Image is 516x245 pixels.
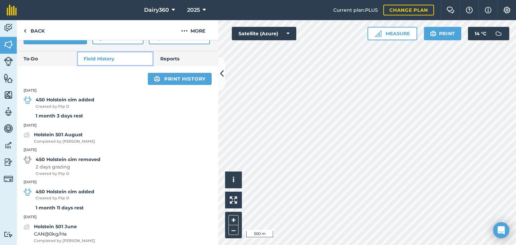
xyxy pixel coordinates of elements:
img: svg+xml;base64,PD94bWwgdmVyc2lvbj0iMS4wIiBlbmNvZGluZz0idXRmLTgiPz4KPCEtLSBHZW5lcmF0b3I6IEFkb2JlIE... [4,23,13,33]
img: svg+xml;base64,PD94bWwgdmVyc2lvbj0iMS4wIiBlbmNvZGluZz0idXRmLTgiPz4KPCEtLSBHZW5lcmF0b3I6IEFkb2JlIE... [24,188,32,196]
img: svg+xml;base64,PHN2ZyB4bWxucz0iaHR0cDovL3d3dy53My5vcmcvMjAwMC9zdmciIHdpZHRoPSI1NiIgaGVpZ2h0PSI2MC... [4,90,13,100]
img: Ruler icon [375,30,382,37]
img: svg+xml;base64,PD94bWwgdmVyc2lvbj0iMS4wIiBlbmNvZGluZz0idXRmLTgiPz4KPCEtLSBHZW5lcmF0b3I6IEFkb2JlIE... [4,157,13,167]
button: Measure [368,27,417,40]
a: Print history [148,73,212,85]
img: svg+xml;base64,PD94bWwgdmVyc2lvbj0iMS4wIiBlbmNvZGluZz0idXRmLTgiPz4KPCEtLSBHZW5lcmF0b3I6IEFkb2JlIE... [492,27,505,40]
a: Back [17,20,51,40]
img: svg+xml;base64,PHN2ZyB4bWxucz0iaHR0cDovL3d3dy53My5vcmcvMjAwMC9zdmciIHdpZHRoPSIxOSIgaGVpZ2h0PSIyNC... [430,30,436,38]
span: Created by Flip D [36,171,100,177]
img: svg+xml;base64,PD94bWwgdmVyc2lvbj0iMS4wIiBlbmNvZGluZz0idXRmLTgiPz4KPCEtLSBHZW5lcmF0b3I6IEFkb2JlIE... [24,96,32,104]
span: 2025 [187,6,200,14]
strong: Holstein 501 June [34,224,77,230]
button: + [228,215,239,225]
img: A question mark icon [465,7,473,13]
span: Created by Flip D [36,104,94,110]
a: Reports [154,51,218,66]
img: svg+xml;base64,PD94bWwgdmVyc2lvbj0iMS4wIiBlbmNvZGluZz0idXRmLTgiPz4KPCEtLSBHZW5lcmF0b3I6IEFkb2JlIE... [24,156,32,164]
button: More [168,20,218,40]
img: A cog icon [503,7,511,13]
div: Open Intercom Messenger [493,222,509,238]
img: svg+xml;base64,PD94bWwgdmVyc2lvbj0iMS4wIiBlbmNvZGluZz0idXRmLTgiPz4KPCEtLSBHZW5lcmF0b3I6IEFkb2JlIE... [4,140,13,150]
span: Dairy360 [144,6,169,14]
a: Change plan [383,5,434,15]
p: [DATE] [17,179,218,185]
strong: 450 Holstein cim added [36,96,94,103]
img: svg+xml;base64,PD94bWwgdmVyc2lvbj0iMS4wIiBlbmNvZGluZz0idXRmLTgiPz4KPCEtLSBHZW5lcmF0b3I6IEFkb2JlIE... [4,57,13,66]
a: Holstein 501 AugustCompleted by [PERSON_NAME] [24,131,95,144]
img: svg+xml;base64,PD94bWwgdmVyc2lvbj0iMS4wIiBlbmNvZGluZz0idXRmLTgiPz4KPCEtLSBHZW5lcmF0b3I6IEFkb2JlIE... [24,131,30,139]
img: svg+xml;base64,PD94bWwgdmVyc2lvbj0iMS4wIiBlbmNvZGluZz0idXRmLTgiPz4KPCEtLSBHZW5lcmF0b3I6IEFkb2JlIE... [4,124,13,134]
strong: 450 Holstein cim added [36,188,94,195]
img: svg+xml;base64,PHN2ZyB4bWxucz0iaHR0cDovL3d3dy53My5vcmcvMjAwMC9zdmciIHdpZHRoPSI1NiIgaGVpZ2h0PSI2MC... [4,73,13,83]
button: Satellite (Azure) [232,27,296,40]
span: 14 ° C [475,27,486,40]
strong: 1 month 3 days rest [36,113,83,119]
span: 2 days grazing [36,163,100,170]
img: Two speech bubbles overlapping with the left bubble in the forefront [446,7,455,13]
span: Completed by [PERSON_NAME] [34,238,95,244]
img: svg+xml;base64,PHN2ZyB4bWxucz0iaHR0cDovL3d3dy53My5vcmcvMjAwMC9zdmciIHdpZHRoPSIyMCIgaGVpZ2h0PSIyNC... [181,27,188,35]
span: i [232,176,234,184]
img: svg+xml;base64,PHN2ZyB4bWxucz0iaHR0cDovL3d3dy53My5vcmcvMjAwMC9zdmciIHdpZHRoPSIxNyIgaGVpZ2h0PSIxNy... [485,6,491,14]
span: Current plan : PLUS [333,6,378,14]
img: fieldmargin Logo [7,5,17,15]
p: [DATE] [17,214,218,220]
button: 14 °C [468,27,509,40]
a: To-Do [17,51,77,66]
p: [DATE] [17,147,218,153]
img: svg+xml;base64,PHN2ZyB4bWxucz0iaHR0cDovL3d3dy53My5vcmcvMjAwMC9zdmciIHdpZHRoPSI1NiIgaGVpZ2h0PSI2MC... [4,40,13,50]
img: svg+xml;base64,PD94bWwgdmVyc2lvbj0iMS4wIiBlbmNvZGluZz0idXRmLTgiPz4KPCEtLSBHZW5lcmF0b3I6IEFkb2JlIE... [24,223,30,231]
img: svg+xml;base64,PHN2ZyB4bWxucz0iaHR0cDovL3d3dy53My5vcmcvMjAwMC9zdmciIHdpZHRoPSI5IiBoZWlnaHQ9IjI0Ii... [24,27,27,35]
img: Four arrows, one pointing top left, one top right, one bottom right and the last bottom left [230,196,237,204]
a: Field History [77,51,153,66]
span: CAN @ 0 kg / Ha [34,230,95,238]
button: Print [424,27,462,40]
img: svg+xml;base64,PD94bWwgdmVyc2lvbj0iMS4wIiBlbmNvZGluZz0idXRmLTgiPz4KPCEtLSBHZW5lcmF0b3I6IEFkb2JlIE... [4,231,13,238]
span: Completed by [PERSON_NAME] [34,139,95,145]
strong: Holstein 501 August [34,132,83,138]
button: i [225,171,242,188]
button: – [228,225,239,235]
span: Created by Flip D [36,195,94,201]
strong: 450 Holstein cim removed [36,156,100,163]
p: [DATE] [17,122,218,129]
strong: 1 month 11 days rest [36,205,84,211]
a: Holstein 501 JuneCAN@0kg/HaCompleted by [PERSON_NAME] [24,223,95,244]
img: svg+xml;base64,PHN2ZyB4bWxucz0iaHR0cDovL3d3dy53My5vcmcvMjAwMC9zdmciIHdpZHRoPSIxOSIgaGVpZ2h0PSIyNC... [154,75,160,83]
img: svg+xml;base64,PD94bWwgdmVyc2lvbj0iMS4wIiBlbmNvZGluZz0idXRmLTgiPz4KPCEtLSBHZW5lcmF0b3I6IEFkb2JlIE... [4,174,13,184]
p: [DATE] [17,88,218,94]
img: svg+xml;base64,PD94bWwgdmVyc2lvbj0iMS4wIiBlbmNvZGluZz0idXRmLTgiPz4KPCEtLSBHZW5lcmF0b3I6IEFkb2JlIE... [4,107,13,117]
